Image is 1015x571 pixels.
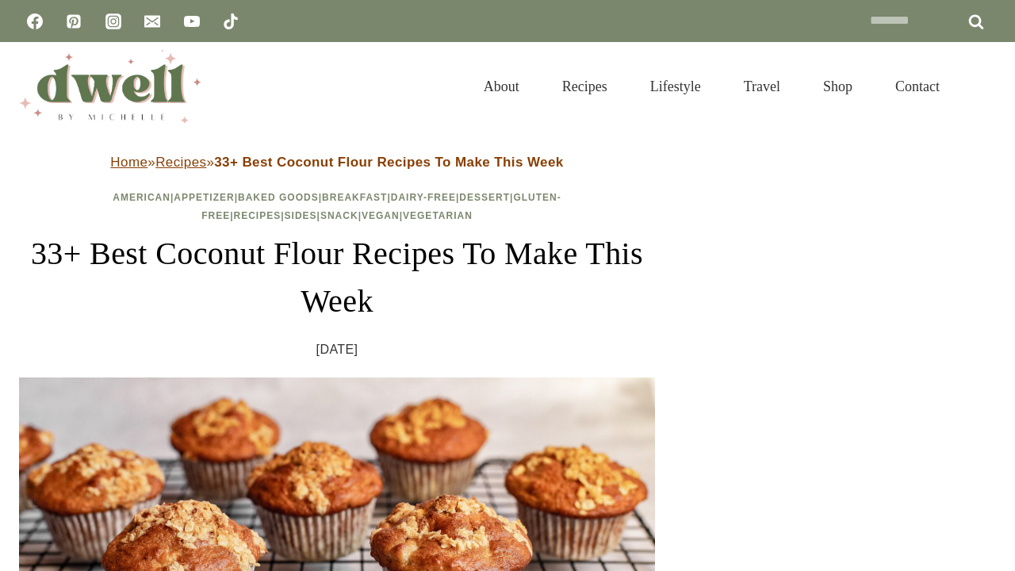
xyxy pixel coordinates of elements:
a: Facebook [19,6,51,37]
img: DWELL by michelle [19,50,201,123]
a: Snack [320,210,358,221]
strong: 33+ Best Coconut Flour Recipes To Make This Week [214,155,563,170]
a: Vegetarian [403,210,473,221]
button: View Search Form [969,73,996,100]
a: Recipes [541,59,629,114]
a: Home [110,155,147,170]
a: Travel [722,59,802,114]
a: Appetizer [174,192,234,203]
a: Baked Goods [238,192,319,203]
span: » » [110,155,563,170]
a: Breakfast [322,192,387,203]
a: Instagram [98,6,129,37]
nav: Primary Navigation [462,59,961,114]
a: Vegan [362,210,400,221]
a: Email [136,6,168,37]
a: YouTube [176,6,208,37]
a: Recipes [234,210,282,221]
a: American [113,192,170,203]
a: Contact [874,59,961,114]
a: Sides [285,210,317,221]
a: Shop [802,59,874,114]
a: Recipes [155,155,206,170]
a: Dessert [459,192,510,203]
a: TikTok [215,6,247,37]
span: | | | | | | | | | | | [113,192,561,221]
a: Dairy-Free [391,192,456,203]
h1: 33+ Best Coconut Flour Recipes To Make This Week [19,230,655,325]
time: [DATE] [316,338,358,362]
a: Pinterest [58,6,90,37]
a: Lifestyle [629,59,722,114]
a: About [462,59,541,114]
